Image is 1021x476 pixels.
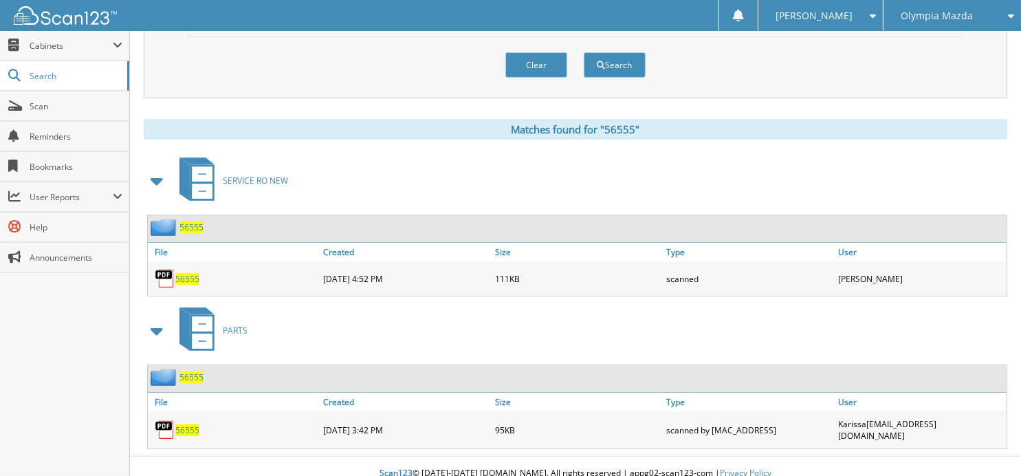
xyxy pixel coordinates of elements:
div: 111KB [492,265,663,292]
div: Karissa [EMAIL_ADDRESS][DOMAIN_NAME] [835,415,1007,445]
a: Created [320,243,492,261]
div: Matches found for "56555" [144,119,1007,140]
img: PDF.png [155,420,175,440]
span: Reminders [30,131,122,142]
div: scanned by [MAC_ADDRESS] [663,415,835,445]
span: Help [30,221,122,233]
div: [PERSON_NAME] [835,265,1007,292]
button: Search [584,52,646,78]
a: 56555 [179,221,204,233]
div: [DATE] 4:52 PM [320,265,492,292]
span: Search [30,70,120,82]
div: scanned [663,265,835,292]
a: Type [663,243,835,261]
img: folder2.png [151,219,179,236]
span: PARTS [223,325,248,336]
a: File [148,243,320,261]
span: [PERSON_NAME] [776,12,853,20]
a: Type [663,393,835,411]
span: Scan [30,100,122,112]
div: 95KB [492,415,663,445]
a: File [148,393,320,411]
img: scan123-logo-white.svg [14,6,117,25]
a: User [835,243,1007,261]
button: Clear [505,52,567,78]
img: folder2.png [151,369,179,386]
a: Size [492,393,663,411]
iframe: Chat Widget [952,410,1021,476]
span: SERVICE RO NEW [223,175,288,186]
a: 56555 [175,273,199,285]
div: [DATE] 3:42 PM [320,415,492,445]
a: Created [320,393,492,411]
a: 56555 [175,424,199,436]
a: Size [492,243,663,261]
img: PDF.png [155,268,175,289]
span: Bookmarks [30,161,122,173]
a: 56555 [179,371,204,383]
a: SERVICE RO NEW [171,153,288,208]
a: User [835,393,1007,411]
span: Announcements [30,252,122,263]
span: User Reports [30,191,113,203]
span: Olympia Mazda [901,12,973,20]
a: PARTS [171,303,248,358]
span: Cabinets [30,40,113,52]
